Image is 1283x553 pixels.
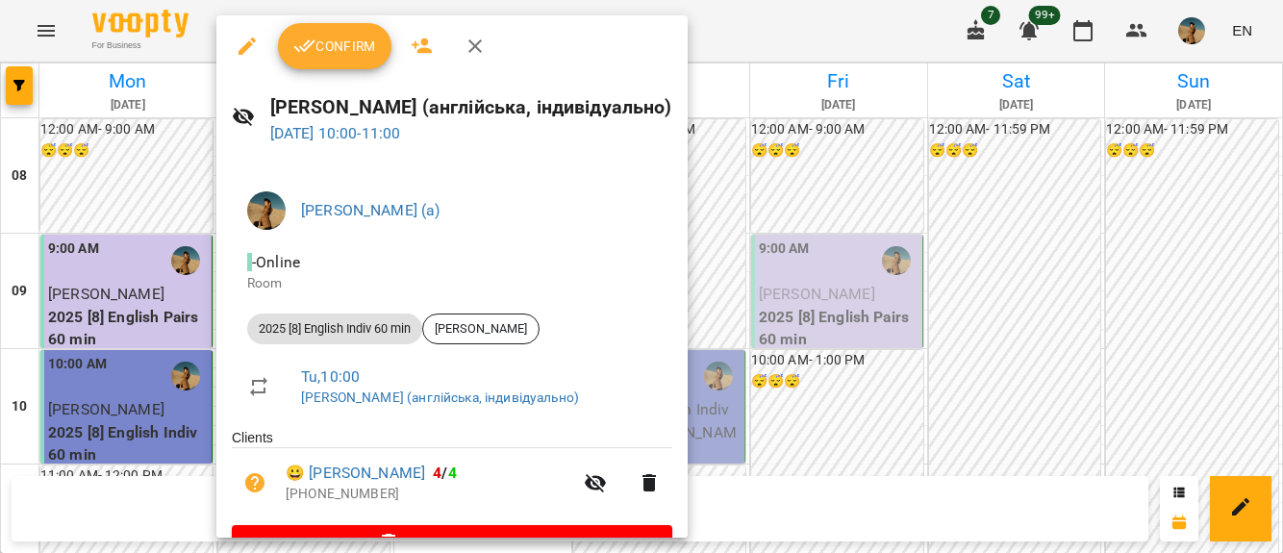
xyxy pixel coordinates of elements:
[270,124,401,142] a: [DATE] 10:00-11:00
[422,314,540,344] div: [PERSON_NAME]
[433,464,441,482] span: 4
[247,253,304,271] span: - Online
[301,201,440,219] a: [PERSON_NAME] (а)
[247,320,422,338] span: 2025 [8] English Indiv 60 min
[293,35,376,58] span: Confirm
[232,428,672,524] ul: Clients
[286,485,572,504] p: [PHONE_NUMBER]
[448,464,457,482] span: 4
[423,320,539,338] span: [PERSON_NAME]
[247,191,286,230] img: 60eca85a8c9650d2125a59cad4a94429.JPG
[278,23,391,69] button: Confirm
[247,274,657,293] p: Room
[270,92,672,122] h6: [PERSON_NAME] (англійська, індивідуально)
[286,462,425,485] a: 😀 [PERSON_NAME]
[232,460,278,506] button: Unpaid. Bill the attendance?
[301,367,360,386] a: Tu , 10:00
[433,464,456,482] b: /
[301,390,579,405] a: [PERSON_NAME] (англійська, індивідуально)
